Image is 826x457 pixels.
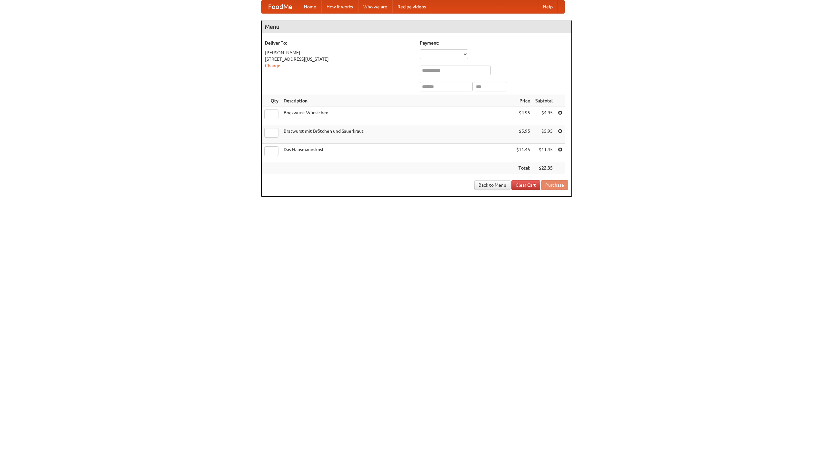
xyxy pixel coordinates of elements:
[514,107,533,125] td: $4.95
[265,40,413,46] h5: Deliver To:
[533,107,555,125] td: $4.95
[533,162,555,174] th: $22.35
[541,180,568,190] button: Purchase
[514,162,533,174] th: Total:
[281,125,514,144] td: Bratwurst mit Brötchen und Sauerkraut
[262,95,281,107] th: Qty
[533,144,555,162] td: $11.45
[358,0,392,13] a: Who we are
[299,0,321,13] a: Home
[262,0,299,13] a: FoodMe
[511,180,540,190] a: Clear Cart
[281,144,514,162] td: Das Hausmannskost
[533,125,555,144] td: $5.95
[514,125,533,144] td: $5.95
[262,20,571,33] h4: Menu
[533,95,555,107] th: Subtotal
[265,49,413,56] div: [PERSON_NAME]
[265,63,280,68] a: Change
[474,180,510,190] a: Back to Menu
[420,40,568,46] h5: Payment:
[538,0,558,13] a: Help
[392,0,431,13] a: Recipe videos
[321,0,358,13] a: How it works
[281,95,514,107] th: Description
[265,56,413,62] div: [STREET_ADDRESS][US_STATE]
[281,107,514,125] td: Bockwurst Würstchen
[514,95,533,107] th: Price
[514,144,533,162] td: $11.45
